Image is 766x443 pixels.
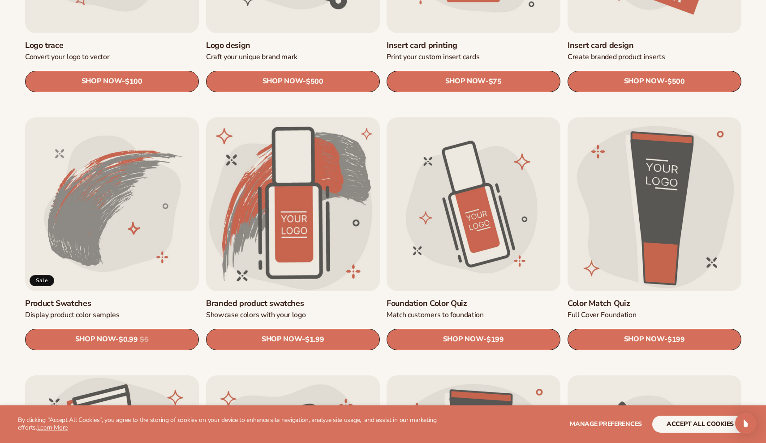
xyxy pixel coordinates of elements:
[306,77,323,86] span: $500
[119,335,138,344] span: $0.99
[570,416,642,433] button: Manage preferences
[25,298,199,308] a: Product Swatches
[25,40,199,51] a: Logo trace
[387,40,560,51] a: Insert card printing
[568,40,741,51] a: Insert card design
[445,77,486,86] span: SHOP NOW
[125,77,142,86] span: $100
[667,77,684,86] span: $500
[140,335,148,344] s: $5
[568,71,741,92] a: SHOP NOW- $500
[570,420,642,428] span: Manage preferences
[735,413,757,434] div: Open Intercom Messenger
[489,77,502,86] span: $75
[206,40,380,51] a: Logo design
[37,423,68,432] a: Learn More
[387,298,560,308] a: Foundation Color Quiz
[18,417,452,432] p: By clicking "Accept All Cookies", you agree to the storing of cookies on your device to enhance s...
[25,329,199,350] a: SHOP NOW- $0.99 $5
[75,335,116,344] span: SHOP NOW
[624,335,664,344] span: SHOP NOW
[261,335,301,344] span: SHOP NOW
[206,71,380,92] a: SHOP NOW- $500
[443,335,483,344] span: SHOP NOW
[568,329,741,350] a: SHOP NOW- $199
[387,71,560,92] a: SHOP NOW- $75
[206,329,380,350] a: SHOP NOW- $1.99
[305,335,324,344] span: $1.99
[262,77,302,86] span: SHOP NOW
[568,298,741,308] a: Color Match Quiz
[82,77,122,86] span: SHOP NOW
[486,335,504,344] span: $199
[624,77,664,86] span: SHOP NOW
[206,298,380,308] a: Branded product swatches
[387,329,560,350] a: SHOP NOW- $199
[25,71,199,92] a: SHOP NOW- $100
[667,335,684,344] span: $199
[652,416,748,433] button: accept all cookies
